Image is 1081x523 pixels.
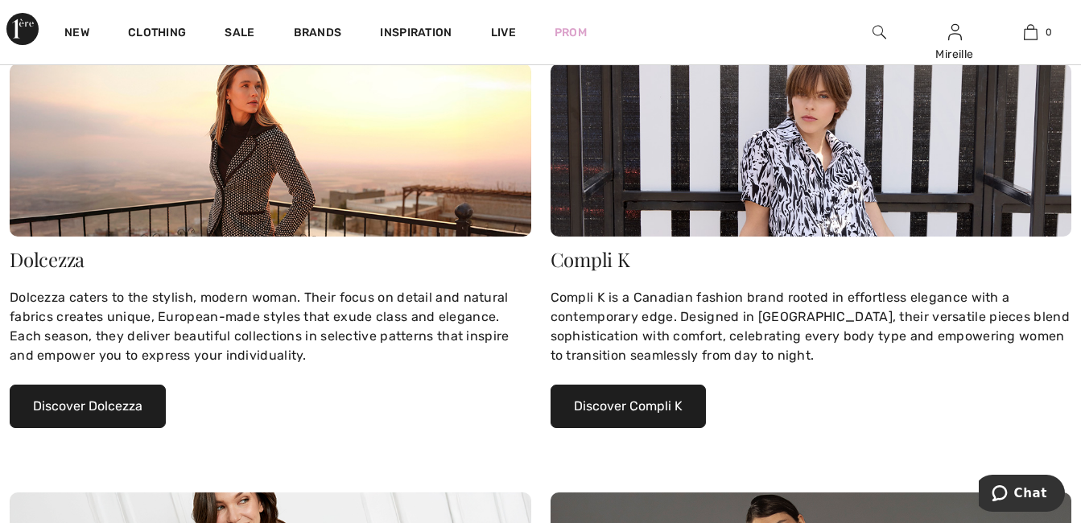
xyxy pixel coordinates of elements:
img: Compli K [551,64,1072,237]
div: Compli K is a Canadian fashion brand rooted in effortless elegance with a contemporary edge. Desi... [551,288,1072,365]
button: Discover Compli K [551,385,706,428]
img: My Info [948,23,962,42]
img: My Bag [1024,23,1038,42]
img: search the website [873,23,886,42]
a: Clothing [128,26,186,43]
button: Discover Dolcezza [10,385,166,428]
iframe: Opens a widget where you can chat to one of our agents [979,475,1065,515]
a: New [64,26,89,43]
a: Sale [225,26,254,43]
img: 1ère Avenue [6,13,39,45]
a: 0 [993,23,1067,42]
div: Compli K [551,249,1072,269]
a: Brands [294,26,342,43]
a: Prom [555,24,587,41]
div: Dolcezza caters to the stylish, modern woman. Their focus on detail and natural fabrics creates u... [10,288,531,365]
a: Live [491,24,516,41]
span: 0 [1046,25,1052,39]
div: Dolcezza [10,249,531,269]
span: Inspiration [380,26,452,43]
img: Dolcezza [10,64,531,237]
a: Sign In [948,24,962,39]
div: Mireille [918,46,992,63]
